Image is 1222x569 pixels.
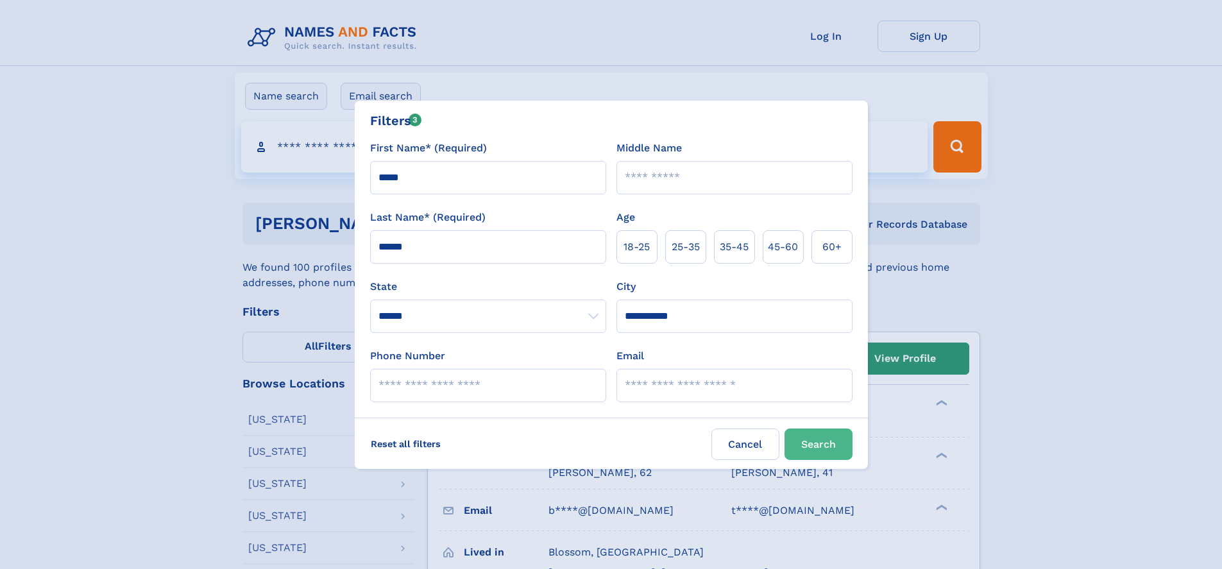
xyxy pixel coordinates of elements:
[370,111,422,130] div: Filters
[624,239,650,255] span: 18‑25
[370,140,487,156] label: First Name* (Required)
[616,279,636,294] label: City
[370,210,486,225] label: Last Name* (Required)
[785,429,853,460] button: Search
[370,348,445,364] label: Phone Number
[616,140,682,156] label: Middle Name
[672,239,700,255] span: 25‑35
[362,429,449,459] label: Reset all filters
[616,210,635,225] label: Age
[720,239,749,255] span: 35‑45
[768,239,798,255] span: 45‑60
[711,429,779,460] label: Cancel
[822,239,842,255] span: 60+
[370,279,606,294] label: State
[616,348,644,364] label: Email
